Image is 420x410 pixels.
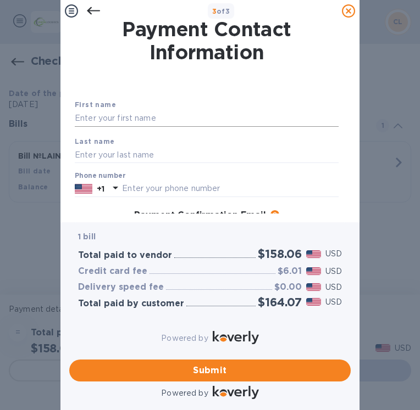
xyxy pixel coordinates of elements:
h1: Payment Contact Information [75,18,339,64]
h2: $164.07 [258,295,302,309]
img: USD [306,298,321,306]
p: USD [325,296,342,308]
p: Powered by [161,387,208,399]
h3: Total paid to vendor [78,250,172,261]
b: Last name [75,137,115,145]
h3: $6.01 [278,266,302,277]
p: USD [325,266,342,277]
h3: Credit card fee [78,266,147,277]
h3: Payment Confirmation Email [134,210,266,221]
b: 1 bill [78,232,96,241]
button: Submit [69,360,351,381]
span: 3 [212,7,217,15]
h2: $158.06 [258,247,302,261]
img: US [75,183,92,195]
img: USD [306,283,321,291]
p: USD [325,282,342,293]
img: USD [306,250,321,258]
span: Submit [78,364,342,377]
img: USD [306,267,321,275]
b: First name [75,100,116,109]
input: Enter your first name [75,110,339,127]
p: Powered by [161,333,208,344]
input: Enter your phone number [122,181,339,197]
img: Logo [213,331,259,344]
h3: $0.00 [274,282,302,293]
b: of 3 [212,7,230,15]
h3: Total paid by customer [78,299,184,309]
p: USD [325,248,342,260]
p: +1 [97,183,104,194]
img: Logo [213,386,259,399]
input: Enter your last name [75,147,339,163]
h3: Delivery speed fee [78,282,164,293]
label: Phone number [75,173,125,179]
